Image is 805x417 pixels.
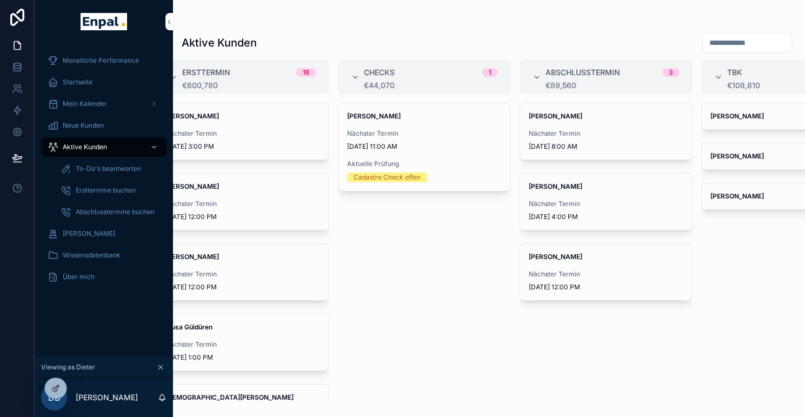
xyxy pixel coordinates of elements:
a: To-Do's beantworten [54,159,167,178]
span: Nächster Termin [529,129,683,138]
span: Über mich [63,273,95,281]
div: 16 [303,68,310,77]
span: Nächster Termin [165,129,320,138]
a: [PERSON_NAME]Nächster Termin[DATE] 12:00 PM [156,243,329,301]
span: Abschlusstermine buchen [76,208,155,216]
span: Aktive Kunden [63,143,107,151]
a: Aktive Kunden [41,137,167,157]
span: [PERSON_NAME] [63,229,115,238]
span: Mein Kalender [63,100,107,108]
span: Ersttermin [182,67,230,78]
span: [DATE] 11:00 AM [347,142,502,151]
span: Neue Kunden [63,121,104,130]
span: Nächster Termin [529,270,683,279]
strong: [PERSON_NAME] [710,112,764,120]
strong: [DEMOGRAPHIC_DATA][PERSON_NAME] [165,393,294,401]
span: [DATE] 3:00 PM [165,142,320,151]
strong: [PERSON_NAME] [165,182,219,190]
a: [PERSON_NAME] [41,224,167,243]
span: [DATE] 1:00 PM [165,353,320,362]
div: 1 [489,68,491,77]
span: Nächster Termin [165,340,320,349]
strong: [PERSON_NAME] [529,253,582,261]
strong: [PERSON_NAME] [165,112,219,120]
span: [DATE] 12:00 PM [165,283,320,292]
strong: Musa Güldüren [165,323,212,331]
h1: Aktive Kunden [182,35,257,50]
span: Aktuelle Prüfung [347,160,502,168]
div: €600,780 [182,81,316,90]
span: Checks [364,67,395,78]
div: 3 [669,68,673,77]
a: Neue Kunden [41,116,167,135]
div: €89,560 [545,81,680,90]
p: [PERSON_NAME] [76,392,138,403]
span: [DATE] 12:00 PM [165,213,320,221]
span: Monatliche Performance [63,56,139,65]
a: [PERSON_NAME]Nächster Termin[DATE] 4:00 PM [520,173,693,230]
span: Nächster Termin [165,200,320,208]
div: €44,070 [364,81,498,90]
a: Monatliche Performance [41,51,167,70]
span: Nächster Termin [529,200,683,208]
img: App logo [81,13,127,30]
span: TBK [727,67,742,78]
strong: [PERSON_NAME] [710,152,764,160]
strong: [PERSON_NAME] [347,112,401,120]
span: Startseite [63,78,92,87]
span: [DATE] 4:00 PM [529,213,683,221]
strong: [PERSON_NAME] [529,112,582,120]
strong: [PERSON_NAME] [710,192,764,200]
a: [PERSON_NAME]Nächster Termin[DATE] 11:00 AMAktuelle PrüfungCadastre Check offen [338,103,511,191]
span: [DATE] 12:00 PM [529,283,683,292]
a: Mein Kalender [41,94,167,114]
a: Startseite [41,72,167,92]
a: [PERSON_NAME]Nächster Termin[DATE] 12:00 PM [156,173,329,230]
span: [DATE] 8:00 AM [529,142,683,151]
span: Wissensdatenbank [63,251,121,260]
div: Cadastre Check offen [354,173,421,182]
a: Über mich [41,267,167,287]
a: [PERSON_NAME]Nächster Termin[DATE] 3:00 PM [156,103,329,160]
a: Abschlusstermine buchen [54,202,167,222]
a: Ersttermine buchen [54,181,167,200]
span: Nächster Termin [347,129,502,138]
strong: [PERSON_NAME] [165,253,219,261]
span: To-Do's beantworten [76,164,141,173]
span: Ersttermine buchen [76,186,136,195]
a: [PERSON_NAME]Nächster Termin[DATE] 12:00 PM [520,243,693,301]
span: Nächster Termin [165,270,320,279]
a: Wissensdatenbank [41,246,167,265]
a: Musa GüldürenNächster Termin[DATE] 1:00 PM [156,314,329,371]
strong: [PERSON_NAME] [529,182,582,190]
div: scrollable content [35,43,173,301]
a: [PERSON_NAME]Nächster Termin[DATE] 8:00 AM [520,103,693,160]
span: Abschlusstermin [545,67,620,78]
span: Viewing as Dieter [41,363,95,372]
